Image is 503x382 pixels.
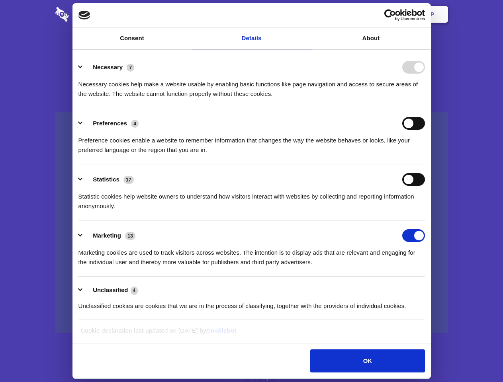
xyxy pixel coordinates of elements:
div: Marketing cookies are used to track visitors across websites. The intention is to display ads tha... [78,242,425,267]
div: Cookie declaration last updated on [DATE] by [74,326,429,341]
img: logo-wordmark-white-trans-d4663122ce5f474addd5e946df7df03e33cb6a1c49d2221995e7729f52c070b2.svg [55,7,123,22]
div: Necessary cookies help make a website usable by enabling basic functions like page navigation and... [78,74,425,99]
button: Statistics (17) [78,173,139,186]
a: Contact [323,2,360,27]
label: Marketing [93,232,121,239]
img: logo [78,11,90,19]
a: Details [192,27,311,49]
div: Preference cookies enable a website to remember information that changes the way the website beha... [78,130,425,155]
button: Unclassified (4) [78,285,143,295]
div: Statistic cookies help website owners to understand how visitors interact with websites by collec... [78,186,425,211]
a: Login [361,2,396,27]
span: 4 [131,120,139,128]
span: 4 [131,286,138,294]
div: Unclassified cookies are cookies that we are in the process of classifying, together with the pro... [78,295,425,311]
label: Statistics [93,176,119,183]
button: OK [310,349,425,372]
button: Necessary (7) [78,61,139,74]
button: Preferences (4) [78,117,144,130]
span: 17 [123,176,134,184]
a: Wistia video thumbnail [55,112,448,333]
label: Preferences [93,120,127,127]
a: Cookiebot [206,327,237,334]
a: Pricing [234,2,268,27]
h1: Eliminate Slack Data Loss. [55,36,448,64]
h4: Auto-redaction of sensitive data, encrypted data sharing and self-destructing private chats. Shar... [55,72,448,99]
span: 13 [125,232,135,240]
a: Usercentrics Cookiebot - opens in a new window [355,9,425,21]
iframe: Drift Widget Chat Controller [463,342,493,372]
a: About [311,27,431,49]
button: Marketing (13) [78,229,141,242]
a: Consent [72,27,192,49]
span: 7 [127,64,134,72]
label: Necessary [93,64,123,70]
